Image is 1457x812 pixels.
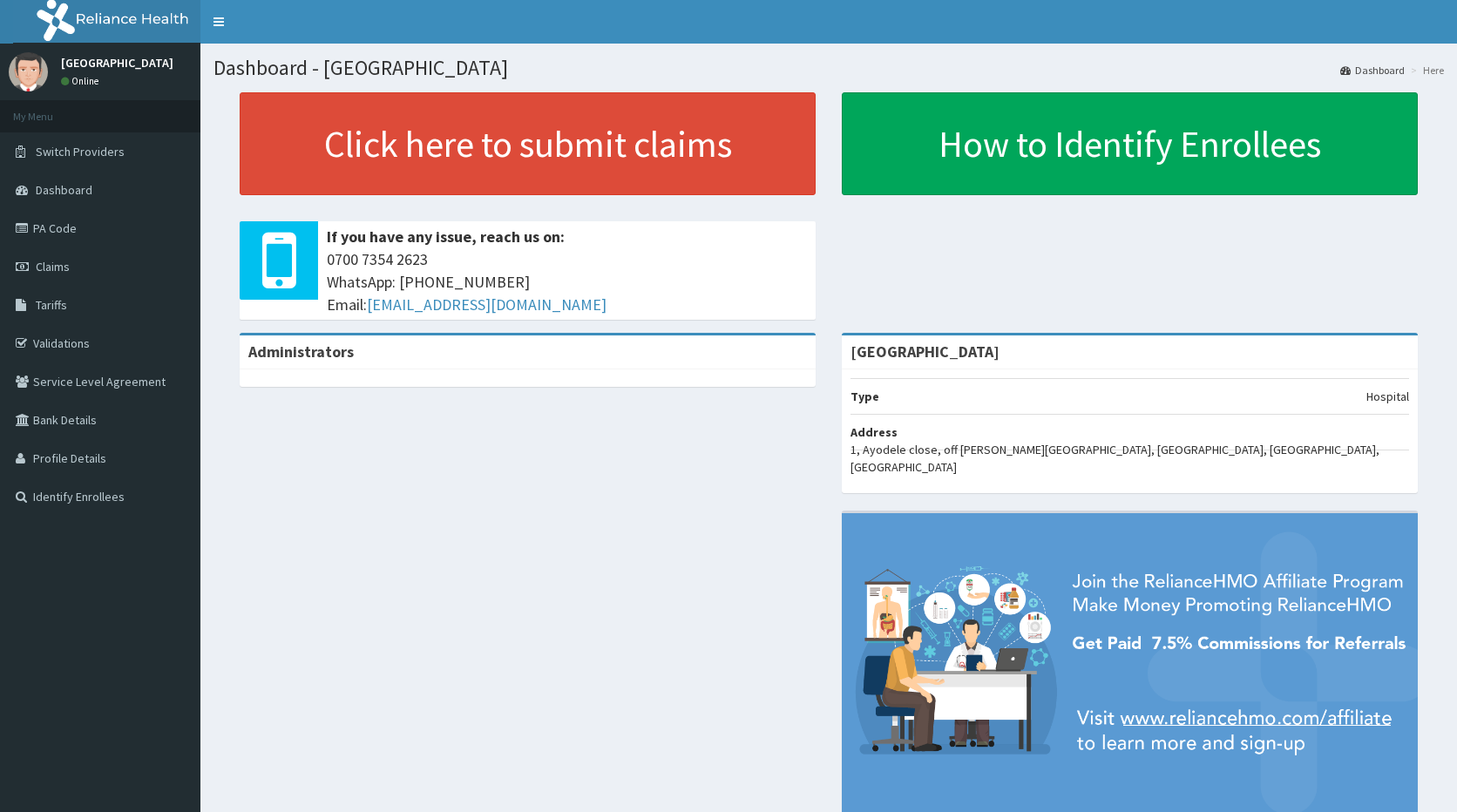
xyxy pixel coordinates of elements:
[1340,63,1405,78] a: Dashboard
[842,92,1418,195] a: How to Identify Enrollees
[850,342,1000,362] strong: [GEOGRAPHIC_DATA]
[1366,388,1409,405] p: Hospital
[9,52,48,91] img: User Image
[367,294,607,315] a: [EMAIL_ADDRESS][DOMAIN_NAME]
[1406,63,1444,78] li: Here
[36,144,125,159] span: Switch Providers
[327,248,807,315] span: 0700 7354 2623 WhatsApp: [PHONE_NUMBER] Email:
[213,57,1444,79] h1: Dashboard - [GEOGRAPHIC_DATA]
[36,259,70,274] span: Claims
[327,227,565,247] b: If you have any issue, reach us on:
[850,424,898,440] b: Address
[36,182,92,198] span: Dashboard
[61,75,103,87] a: Online
[850,441,1409,476] p: 1, Ayodele close, off [PERSON_NAME][GEOGRAPHIC_DATA], [GEOGRAPHIC_DATA], [GEOGRAPHIC_DATA], [GEOG...
[36,297,67,313] span: Tariffs
[248,342,354,362] b: Administrators
[240,92,816,195] a: Click here to submit claims
[61,57,173,69] p: [GEOGRAPHIC_DATA]
[850,389,879,404] b: Type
